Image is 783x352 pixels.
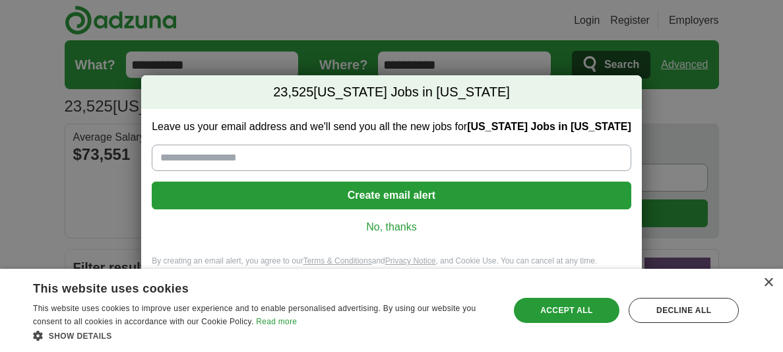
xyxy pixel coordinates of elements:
[256,317,297,326] a: Read more, opens a new window
[763,278,773,288] div: Close
[303,256,372,265] a: Terms & Conditions
[385,256,436,265] a: Privacy Notice
[152,182,631,209] button: Create email alert
[467,121,631,132] strong: [US_STATE] Jobs in [US_STATE]
[514,298,620,323] div: Accept all
[152,120,631,134] label: Leave us your email address and we'll send you all the new jobs for
[273,83,313,102] span: 23,525
[629,298,739,323] div: Decline all
[162,220,621,234] a: No, thanks
[33,277,462,297] div: This website uses cookies
[141,256,642,277] div: By creating an email alert, you agree to our and , and Cookie Use. You can cancel at any time.
[33,329,495,342] div: Show details
[141,75,642,110] h2: [US_STATE] Jobs in [US_STATE]
[49,332,112,341] span: Show details
[33,304,476,326] span: This website uses cookies to improve user experience and to enable personalised advertising. By u...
